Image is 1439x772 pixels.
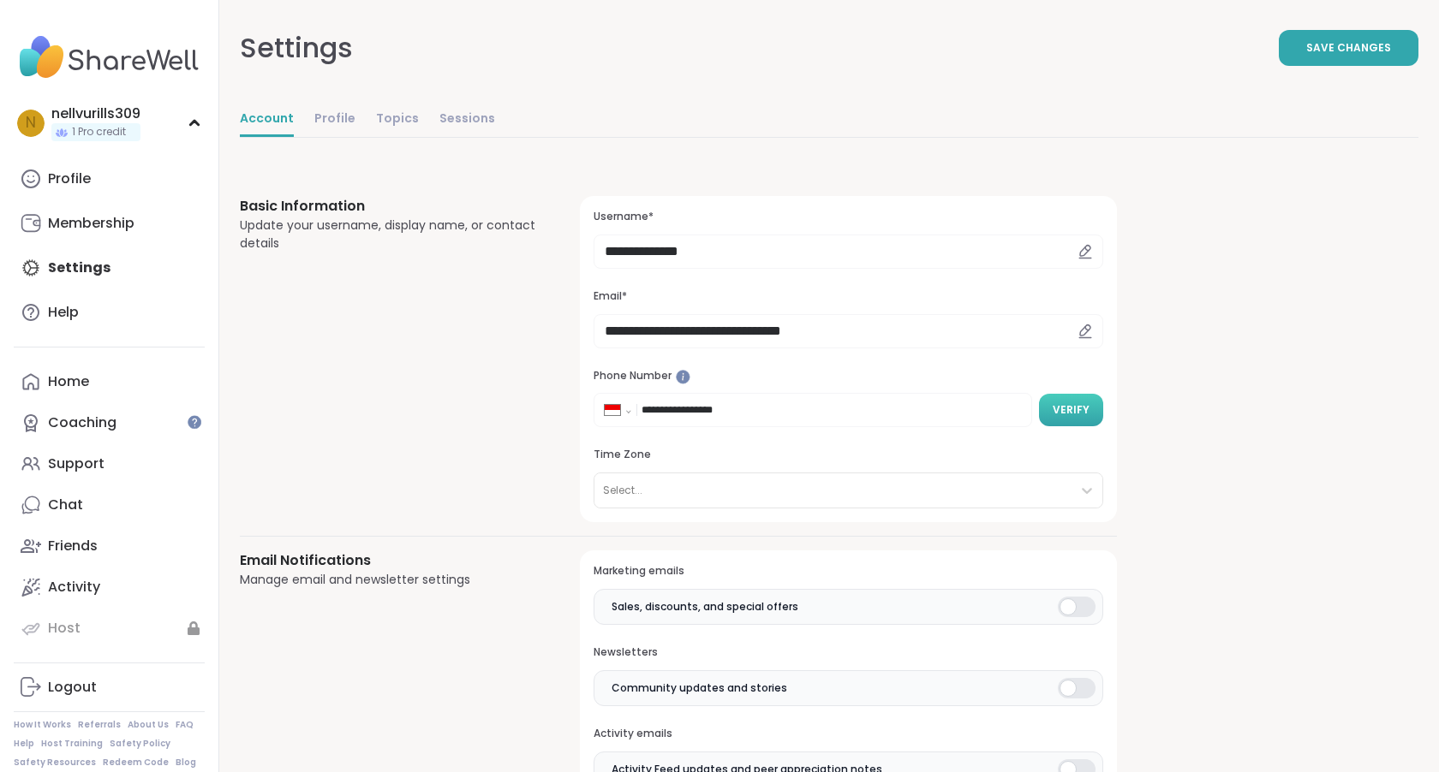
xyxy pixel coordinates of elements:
[240,550,539,571] h3: Email Notifications
[14,567,205,608] a: Activity
[594,727,1103,741] h3: Activity emails
[14,719,71,731] a: How It Works
[26,112,36,134] span: n
[103,757,169,769] a: Redeem Code
[1053,402,1090,418] span: Verify
[48,454,104,473] div: Support
[594,289,1103,304] h3: Email*
[676,370,690,384] iframe: Spotlight
[14,361,205,402] a: Home
[14,203,205,244] a: Membership
[240,103,294,137] a: Account
[72,125,126,140] span: 1 Pro credit
[240,217,539,252] div: Update your username, display name, or contact details
[176,719,194,731] a: FAQ
[14,292,205,333] a: Help
[439,103,495,137] a: Sessions
[48,372,89,391] div: Home
[48,619,81,638] div: Host
[14,158,205,199] a: Profile
[605,405,620,415] img: Indonesia
[14,526,205,567] a: Friends
[240,196,539,217] h3: Basic Information
[612,680,787,696] span: Community updates and stories
[51,104,140,123] div: nellvurills309
[14,484,205,526] a: Chat
[1039,394,1103,426] button: Verify
[1279,30,1418,66] button: Save Changes
[240,27,353,68] div: Settings
[594,210,1103,224] h3: Username*
[48,413,116,432] div: Coaching
[594,369,1103,383] h3: Phone Number
[1306,40,1391,56] span: Save Changes
[48,496,83,514] div: Chat
[48,303,79,322] div: Help
[78,719,121,731] a: Referrals
[176,757,196,769] a: Blog
[48,678,97,697] div: Logout
[14,738,34,750] a: Help
[594,645,1103,660] h3: Newsletters
[14,757,96,769] a: Safety Resources
[188,415,201,429] iframe: Spotlight
[14,443,205,484] a: Support
[41,738,103,750] a: Host Training
[48,169,91,188] div: Profile
[48,578,100,597] div: Activity
[376,103,419,137] a: Topics
[110,738,170,750] a: Safety Policy
[14,27,205,87] img: ShareWell Nav Logo
[14,608,205,649] a: Host
[48,537,98,555] div: Friends
[48,214,134,233] div: Membership
[14,402,205,443] a: Coaching
[128,719,169,731] a: About Us
[594,448,1103,462] h3: Time Zone
[612,599,798,615] span: Sales, discounts, and special offers
[240,571,539,589] div: Manage email and newsletter settings
[594,564,1103,579] h3: Marketing emails
[14,667,205,708] a: Logout
[314,103,355,137] a: Profile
